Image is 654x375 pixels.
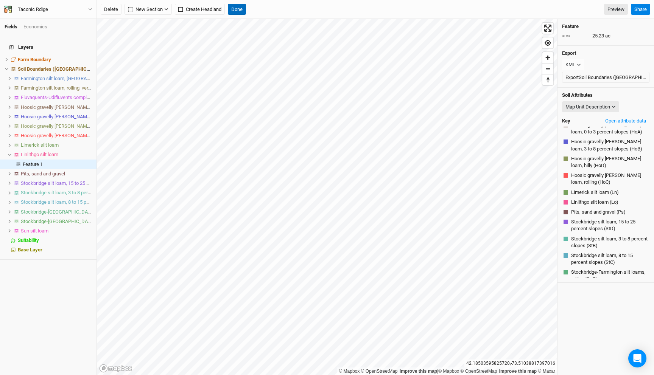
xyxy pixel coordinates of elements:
[21,114,92,120] div: Hoosic gravelly sandy loam, 3 to 8 percent slopes
[23,23,47,30] div: Economics
[562,92,649,98] h4: Soil Attributes
[23,161,43,167] span: Feature 1
[18,237,39,243] span: Suitability
[21,209,92,215] div: Stockbridge-Farmington silt loams, rolling
[21,95,132,100] span: Fluvaquents-Udifluvents complex, frequently flooded
[18,66,104,72] span: Soil Boundaries ([GEOGRAPHIC_DATA])
[562,23,649,29] h4: Feature
[628,349,646,367] div: Open Intercom Messenger
[571,199,618,206] span: Linlithgo silt loam (Lo)
[562,50,649,56] h4: Export
[21,152,92,158] div: Linlithgo silt loam
[21,95,92,101] div: Fluvaquents-Udifluvents complex, frequently flooded
[21,190,113,195] span: Stockbridge silt loam, 3 to 8 percent slopes
[21,171,65,177] span: Pits, sand and gravel
[21,228,92,234] div: Sun silt loam
[21,76,137,81] span: Farmington silt loam, [GEOGRAPHIC_DATA], very rocky
[562,33,589,39] div: area
[21,133,118,138] span: Hoosic gravelly [PERSON_NAME] loam, rolling
[23,161,92,167] div: Feature 1
[18,6,48,13] div: Taconic Rdige
[565,103,610,111] div: Map Unit Description
[18,247,42,253] span: Base Layer
[18,66,92,72] div: Soil Boundaries (US)
[21,123,92,129] div: Hoosic gravelly sandy loam, hilly
[18,247,92,253] div: Base Layer
[21,104,149,110] span: Hoosic gravelly [PERSON_NAME] loam, 0 to 3 percent slopes
[571,172,648,186] span: Hoosic gravelly [PERSON_NAME] loam, rolling (HoC)
[562,118,570,124] h4: Key
[562,33,649,39] div: 25.23
[571,209,626,215] span: Pits, sand and gravel (Ps)
[542,37,553,48] button: Find my location
[21,114,149,119] span: Hoosic gravelly [PERSON_NAME] loam, 3 to 8 percent slopes
[571,218,648,232] span: Stockbridge silt loam, 15 to 25 percent slopes (StD)
[21,123,113,129] span: Hoosic gravelly [PERSON_NAME] loam, hilly
[18,57,92,63] div: Farm Boundary
[565,61,575,68] div: KML
[21,228,48,234] span: Sun silt loam
[542,63,553,74] button: Zoom out
[18,237,92,243] div: Suitability
[228,4,246,15] button: Done
[21,199,115,205] span: Stockbridge silt loam, 8 to 15 percent slopes
[101,4,121,15] button: Delete
[542,74,553,85] span: Reset bearing to north
[21,152,58,157] span: Linlithgo silt loam
[542,74,553,85] button: Reset bearing to north
[21,142,92,148] div: Limerick silt loam
[571,189,619,196] span: Limerick silt loam (Ln)
[571,252,648,266] span: Stockbridge silt loam, 8 to 15 percent slopes (StC)
[21,199,92,205] div: Stockbridge silt loam, 8 to 15 percent slopes
[542,52,553,63] button: Zoom in
[21,133,92,139] div: Hoosic gravelly sandy loam, rolling
[21,76,92,82] div: Farmington silt loam, hilly, very rocky
[128,6,163,13] span: New Section
[571,236,648,249] span: Stockbridge silt loam, 3 to 8 percent slopes (StB)
[571,138,648,152] span: Hoosic gravelly [PERSON_NAME] loam, 3 to 8 percent slopes (HoB)
[542,23,553,34] button: Enter fullscreen
[361,369,398,374] a: OpenStreetMap
[562,101,619,113] button: Map Unit Description
[21,180,92,186] div: Stockbridge silt loam, 15 to 25 percent slopes
[21,85,92,91] div: Farmington silt loam, rolling, very rocky
[21,218,141,224] span: Stockbridge-[GEOGRAPHIC_DATA] silt loams, undulating
[21,180,118,186] span: Stockbridge silt loam, 15 to 25 percent slopes
[438,369,459,374] a: Mapbox
[339,369,360,374] a: Mapbox
[604,4,628,15] a: Preview
[99,364,132,373] a: Mapbox logo
[21,85,103,91] span: Farmington silt loam, rolling, very rocky
[464,360,557,367] div: 42.18503595825720 , -73.51038817397016
[571,269,648,282] span: Stockbridge-Farmington silt loams, rolling (SuC)
[5,24,17,29] a: Fields
[18,57,51,62] span: Farm Boundary
[97,19,557,375] canvas: Map
[339,367,555,375] div: |
[499,369,537,374] a: Improve this map
[125,4,172,15] button: New Section
[21,218,92,225] div: Stockbridge-Farmington silt loams, undulating
[571,155,648,169] span: Hoosic gravelly [PERSON_NAME] loam, hilly (HoD)
[631,4,650,15] button: Share
[562,59,584,70] button: KML
[21,209,131,215] span: Stockbridge-[GEOGRAPHIC_DATA] silt loams, rolling
[538,369,555,374] a: Maxar
[21,142,59,148] span: Limerick silt loam
[21,104,92,110] div: Hoosic gravelly sandy loam, 0 to 3 percent slopes
[4,5,93,14] button: Taconic Rdige
[21,190,92,196] div: Stockbridge silt loam, 3 to 8 percent slopes
[602,115,649,127] button: Open attribute data
[542,64,553,74] span: Zoom out
[175,4,225,15] button: Create Headland
[461,369,497,374] a: OpenStreetMap
[21,171,92,177] div: Pits, sand and gravel
[605,33,610,39] span: ac
[400,369,437,374] a: Improve this map
[562,72,649,83] button: ExportSoil Boundaries ([GEOGRAPHIC_DATA])
[571,122,648,135] span: Hoosic gravelly [PERSON_NAME] loam, 0 to 3 percent slopes (HoA)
